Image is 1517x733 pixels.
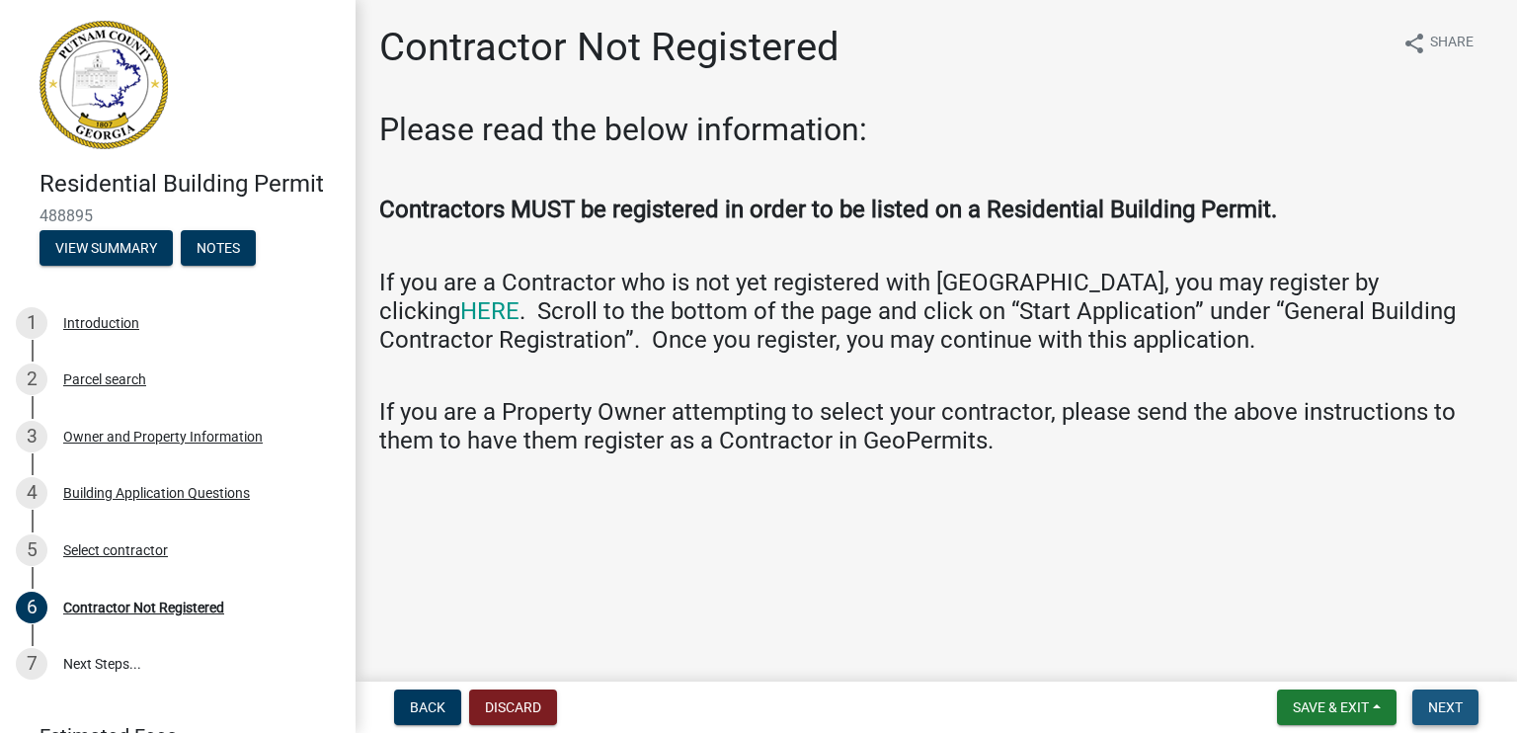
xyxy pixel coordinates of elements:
button: Discard [469,690,557,725]
div: Owner and Property Information [63,430,263,444]
div: Select contractor [63,543,168,557]
button: Back [394,690,461,725]
button: Save & Exit [1277,690,1397,725]
h2: Please read the below information: [379,111,1493,148]
div: 3 [16,421,47,452]
span: Save & Exit [1293,699,1369,715]
button: Next [1412,690,1478,725]
div: Parcel search [63,372,146,386]
div: 6 [16,592,47,623]
span: Share [1430,32,1474,55]
span: Next [1428,699,1463,715]
h1: Contractor Not Registered [379,24,839,71]
div: 5 [16,534,47,566]
i: share [1402,32,1426,55]
wm-modal-confirm: Summary [40,241,173,257]
a: HERE [460,297,519,325]
div: 7 [16,648,47,680]
strong: Contractors MUST be registered in order to be listed on a Residential Building Permit. [379,196,1277,223]
wm-modal-confirm: Notes [181,241,256,257]
h4: If you are a Property Owner attempting to select your contractor, please send the above instructi... [379,398,1493,455]
h4: Residential Building Permit [40,170,340,199]
div: Contractor Not Registered [63,601,224,614]
div: Building Application Questions [63,486,250,500]
span: Back [410,699,445,715]
div: 4 [16,477,47,509]
img: Putnam County, Georgia [40,21,168,149]
div: 1 [16,307,47,339]
button: View Summary [40,230,173,266]
h4: If you are a Contractor who is not yet registered with [GEOGRAPHIC_DATA], you may register by cli... [379,269,1493,354]
div: 2 [16,364,47,395]
button: Notes [181,230,256,266]
div: Introduction [63,316,139,330]
button: shareShare [1387,24,1489,62]
span: 488895 [40,206,316,225]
